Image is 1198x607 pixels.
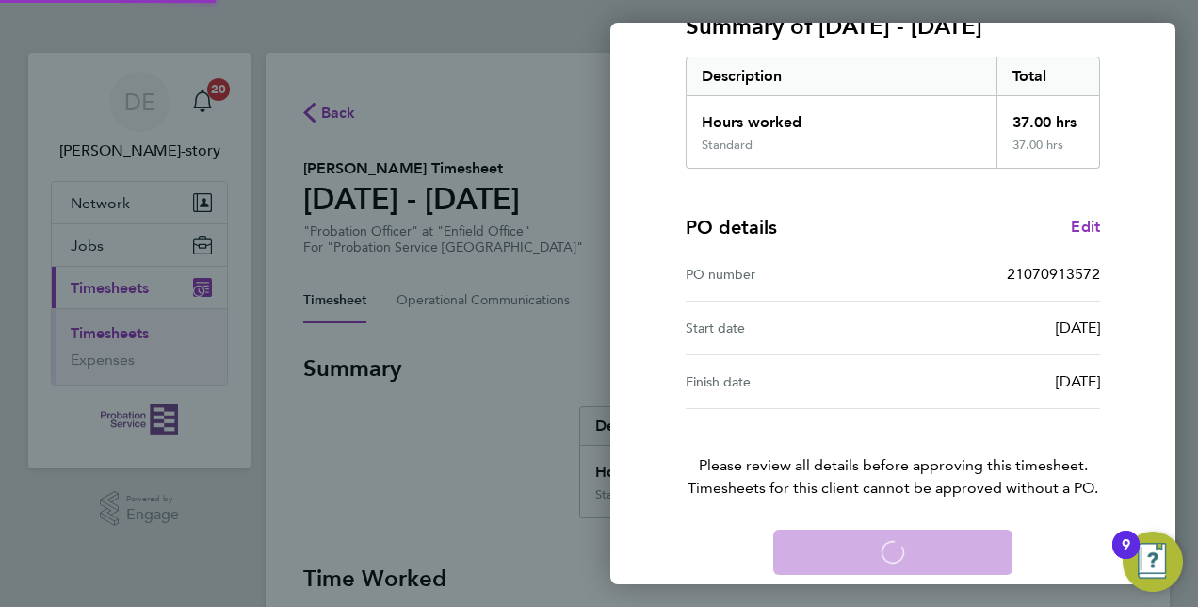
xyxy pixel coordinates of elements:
[996,96,1100,138] div: 37.00 hrs
[893,370,1100,393] div: [DATE]
[686,370,893,393] div: Finish date
[663,409,1123,500] p: Please review all details before approving this timesheet.
[686,57,1100,169] div: Summary of 29 Sep - 05 Oct 2025
[686,317,893,339] div: Start date
[1007,265,1100,283] span: 21070913572
[687,96,996,138] div: Hours worked
[687,57,996,95] div: Description
[686,263,893,286] div: PO number
[996,138,1100,168] div: 37.00 hrs
[686,11,1100,41] h3: Summary of [DATE] - [DATE]
[1123,532,1183,592] button: Open Resource Center, 9 new notifications
[663,477,1123,500] span: Timesheets for this client cannot be approved without a PO.
[996,57,1100,95] div: Total
[1122,545,1130,569] div: 9
[686,214,777,240] h4: PO details
[702,138,753,153] div: Standard
[1071,216,1100,238] a: Edit
[893,317,1100,339] div: [DATE]
[1071,218,1100,236] span: Edit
